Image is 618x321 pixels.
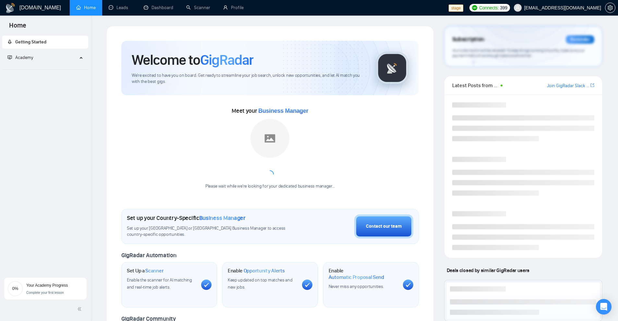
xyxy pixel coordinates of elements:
button: setting [605,3,615,13]
span: Connects: [479,4,499,11]
span: Academy [7,55,33,60]
span: Set up your [GEOGRAPHIC_DATA] or [GEOGRAPHIC_DATA] Business Manager to access country-specific op... [127,225,299,238]
span: double-left [77,306,84,312]
a: dashboardDashboard [144,5,173,10]
span: user [515,6,520,10]
span: We're excited to have you on board. Get ready to streamline your job search, unlock new opportuni... [132,73,366,85]
span: Academy [15,55,33,60]
img: logo [5,3,16,13]
h1: Set up your Country-Specific [127,214,246,222]
span: 399 [500,4,507,11]
span: loading [266,170,274,178]
span: Deals closed by similar GigRadar users [444,265,532,276]
span: Never miss any opportunities. [329,284,384,289]
h1: Enable [329,268,398,280]
li: Getting Started [2,36,88,49]
h1: Set Up a [127,268,164,274]
span: Your Academy Progress [26,283,68,288]
img: placeholder.png [250,119,289,158]
span: GigRadar Automation [121,252,176,259]
span: stage [449,5,463,12]
span: GigRadar [200,51,253,69]
div: Please wait while we're looking for your dedicated business manager... [201,183,339,189]
a: export [590,82,594,88]
h1: Enable [228,268,285,274]
span: fund-projection-screen [7,55,12,60]
a: messageLeads [109,5,131,10]
span: Opportunity Alerts [244,268,285,274]
span: Enable the scanner for AI matching and real-time job alerts. [127,277,192,290]
span: Business Manager [258,108,308,114]
li: Academy Homepage [2,67,88,71]
a: Join GigRadar Slack Community [547,82,589,89]
span: Home [4,21,31,34]
img: upwork-logo.png [472,5,477,10]
img: gigradar-logo.png [376,52,408,84]
span: Your subscription will be renewed. To keep things running smoothly, make sure your payment method... [452,48,585,58]
span: rocket [7,40,12,44]
h1: Welcome to [132,51,253,69]
div: Reminder [566,35,594,44]
span: Business Manager [199,214,246,222]
span: Meet your [232,107,308,114]
a: userProfile [223,5,244,10]
button: Contact our team [354,214,413,238]
div: Contact our team [366,223,402,230]
span: Automatic Proposal Send [329,274,384,281]
a: homeHome [76,5,96,10]
span: export [590,83,594,88]
span: 0% [7,286,23,291]
span: Scanner [145,268,164,274]
span: Complete your first lesson [26,291,64,294]
span: Latest Posts from the GigRadar Community [452,81,499,89]
span: Subscription [452,34,484,45]
a: setting [605,5,615,10]
span: Keep updated on top matches and new jobs. [228,277,293,290]
div: Open Intercom Messenger [596,299,612,315]
span: Getting Started [15,39,46,45]
a: searchScanner [186,5,210,10]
